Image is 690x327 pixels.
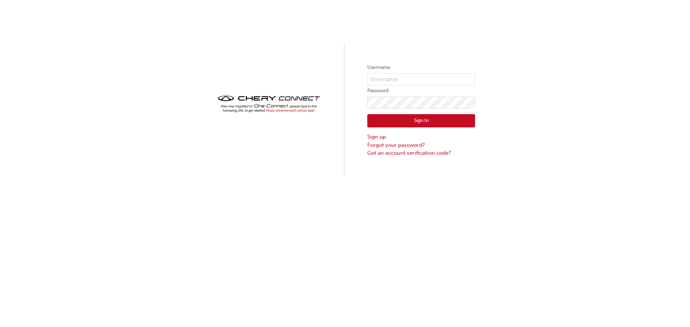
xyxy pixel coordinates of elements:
img: cheryconnect [215,93,323,115]
a: Sign up [367,133,475,141]
input: Username [367,73,475,85]
label: Password [367,87,475,95]
label: Username [367,63,475,72]
button: Sign In [367,114,475,128]
a: Got an account verification code? [367,149,475,157]
a: Forgot your password? [367,141,475,149]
